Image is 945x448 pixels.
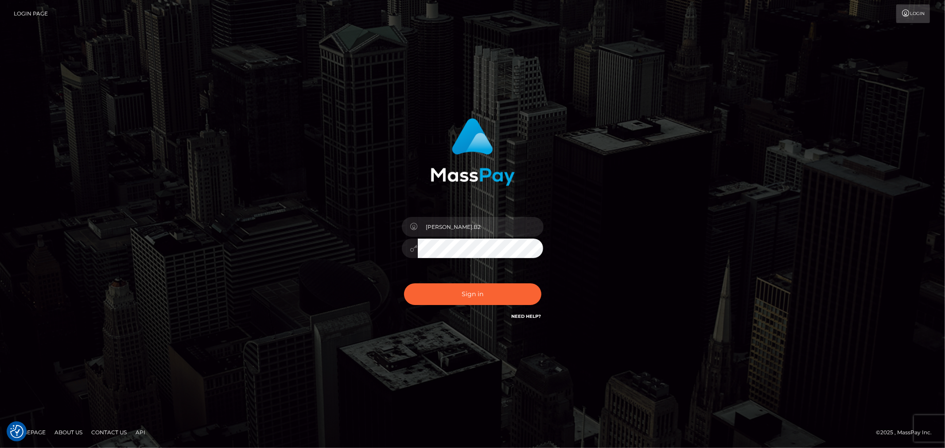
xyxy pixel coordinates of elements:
button: Sign in [404,283,541,305]
a: Login [896,4,930,23]
img: MassPay Login [431,118,515,186]
a: Need Help? [512,313,541,319]
a: Contact Us [88,425,130,439]
a: API [132,425,149,439]
img: Revisit consent button [10,425,23,438]
input: Username... [418,217,544,237]
a: Homepage [10,425,49,439]
button: Consent Preferences [10,425,23,438]
a: About Us [51,425,86,439]
div: © 2025 , MassPay Inc. [876,428,938,437]
a: Login Page [14,4,48,23]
